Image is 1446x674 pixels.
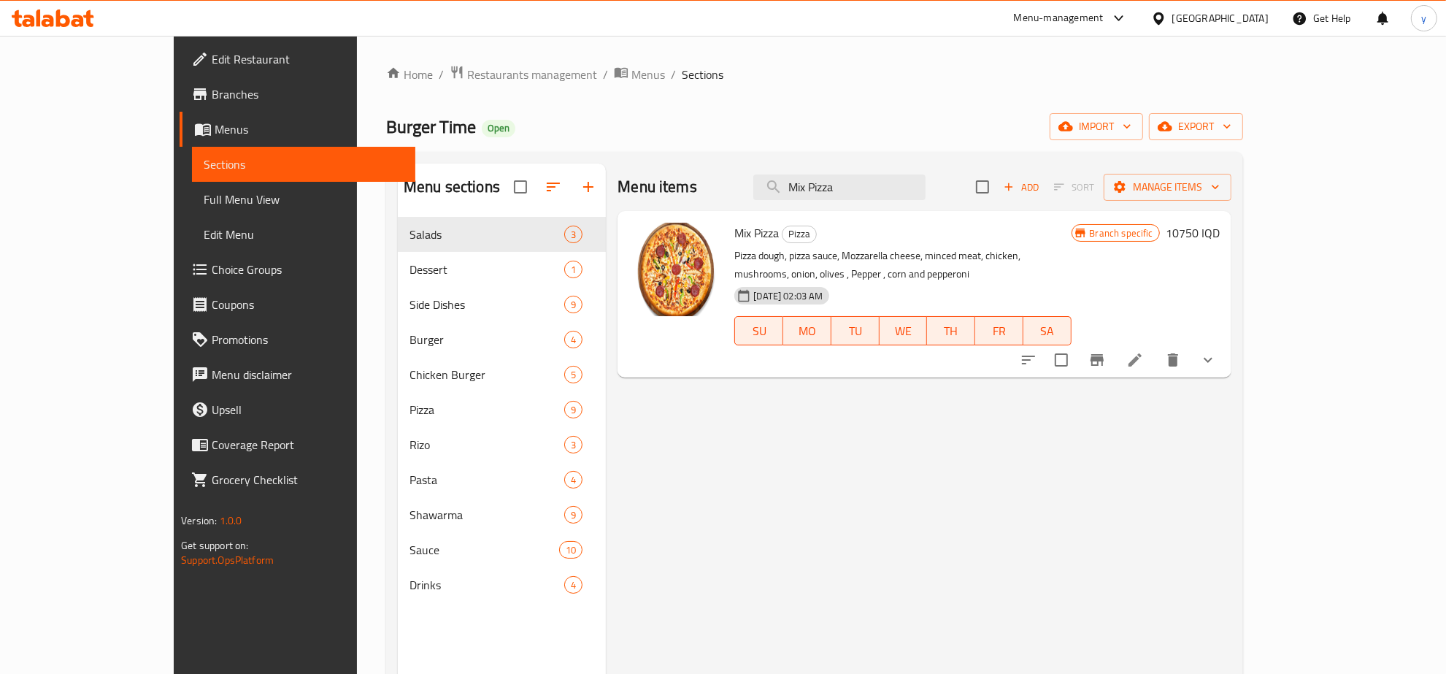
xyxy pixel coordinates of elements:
a: Menus [614,65,665,84]
span: Sections [204,156,404,173]
span: Get support on: [181,536,248,555]
a: Menus [180,112,415,147]
span: SA [1029,321,1066,342]
div: Open [482,120,515,137]
span: Select section first [1045,176,1104,199]
h2: Menu items [618,176,697,198]
span: Sections [682,66,723,83]
span: [DATE] 02:03 AM [747,289,828,303]
span: Full Menu View [204,191,404,208]
span: Select section [967,172,998,202]
a: Sections [192,147,415,182]
div: Menu-management [1014,9,1104,27]
nav: breadcrumb [386,65,1243,84]
div: Pasta4 [398,462,606,497]
span: Promotions [212,331,404,348]
li: / [439,66,444,83]
button: WE [880,316,928,345]
span: 4 [565,333,582,347]
div: Shawarma9 [398,497,606,532]
span: Branch specific [1084,226,1159,240]
span: Choice Groups [212,261,404,278]
span: 1.0.0 [220,511,242,530]
span: Add item [998,176,1045,199]
button: Add section [571,169,606,204]
span: WE [885,321,922,342]
span: Salads [409,226,564,243]
button: sort-choices [1011,342,1046,378]
span: Grocery Checklist [212,471,404,489]
div: items [564,331,582,348]
div: Rizo [409,436,564,453]
span: Branches [212,85,404,103]
div: Salads3 [398,217,606,252]
span: Pasta [409,471,564,489]
a: Menu disclaimer [180,357,415,392]
button: TU [831,316,880,345]
div: Dessert [409,261,564,278]
h6: 10750 IQD [1166,223,1220,243]
svg: Show Choices [1199,351,1217,369]
a: Edit Restaurant [180,42,415,77]
span: 3 [565,228,582,242]
button: export [1149,113,1243,140]
span: Version: [181,511,217,530]
button: Branch-specific-item [1080,342,1115,378]
a: Upsell [180,392,415,427]
li: / [671,66,676,83]
span: Select to update [1046,345,1077,375]
div: [GEOGRAPHIC_DATA] [1172,10,1269,26]
span: y [1421,10,1426,26]
button: TH [927,316,975,345]
span: export [1161,118,1231,136]
div: items [564,296,582,313]
button: Add [998,176,1045,199]
a: Grocery Checklist [180,462,415,497]
nav: Menu sections [398,211,606,608]
span: Add [1001,179,1041,196]
a: Restaurants management [450,65,597,84]
span: Manage items [1115,178,1220,196]
span: SU [741,321,777,342]
button: SU [734,316,783,345]
span: 3 [565,438,582,452]
span: Sauce [409,541,559,559]
button: SA [1023,316,1072,345]
span: Menu disclaimer [212,366,404,383]
span: Menus [631,66,665,83]
span: TU [837,321,874,342]
span: Select all sections [505,172,536,202]
button: MO [783,316,831,345]
span: 4 [565,473,582,487]
span: Coupons [212,296,404,313]
div: Dessert1 [398,252,606,287]
div: items [564,226,582,243]
span: 9 [565,403,582,417]
button: FR [975,316,1023,345]
span: TH [933,321,969,342]
span: Burger Time [386,110,476,143]
div: Pizza [782,226,817,243]
a: Full Menu View [192,182,415,217]
a: Coverage Report [180,427,415,462]
div: items [564,436,582,453]
span: Burger [409,331,564,348]
div: Rizo3 [398,427,606,462]
button: show more [1191,342,1226,378]
span: import [1061,118,1131,136]
span: Coverage Report [212,436,404,453]
span: 1 [565,263,582,277]
div: Shawarma [409,506,564,524]
a: Promotions [180,322,415,357]
span: Pizza [409,401,564,418]
a: Choice Groups [180,252,415,287]
button: delete [1155,342,1191,378]
span: Mix Pizza [734,222,779,244]
div: Pizza9 [398,392,606,427]
li: / [603,66,608,83]
span: Edit Menu [204,226,404,243]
